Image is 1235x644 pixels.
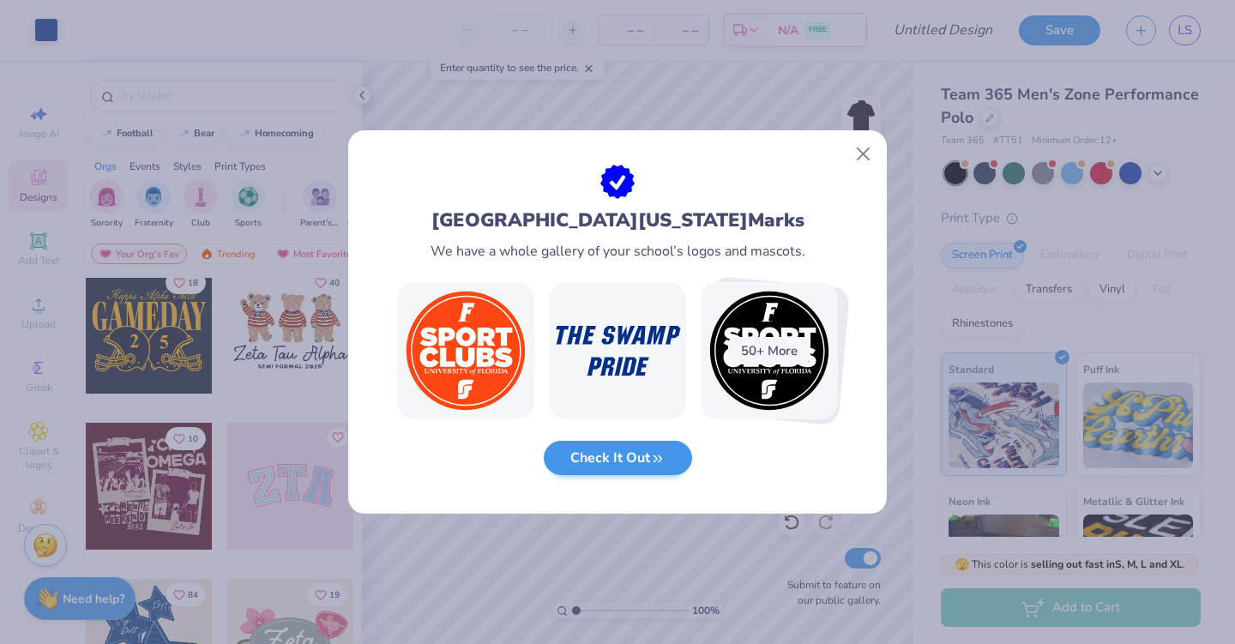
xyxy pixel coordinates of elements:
div: We have a whole gallery of your school’s logos and mascots. [431,242,805,261]
div: [GEOGRAPHIC_DATA][US_STATE] Marks [431,208,804,233]
img: approval.png [600,165,635,199]
button: Check It Out [544,441,692,476]
img: UF 54 [397,282,534,419]
img: UF 55 [701,282,838,419]
img: UF 27 [549,282,686,419]
div: 50+ More [728,337,810,364]
button: Close [847,138,880,171]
